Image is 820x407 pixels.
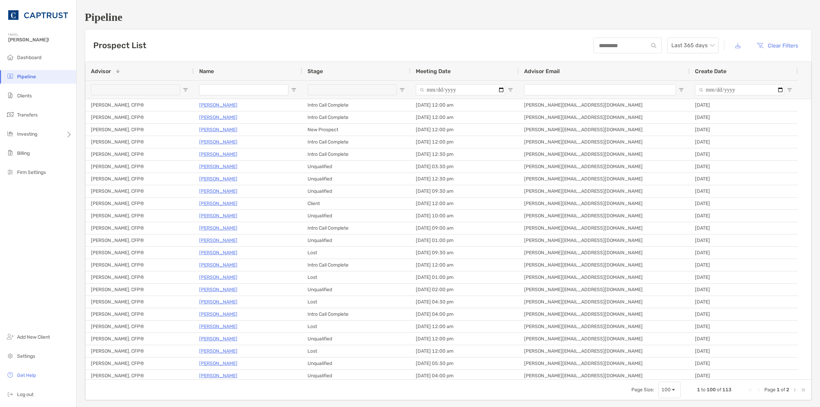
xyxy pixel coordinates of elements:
[689,161,798,173] div: [DATE]
[199,359,237,368] a: [PERSON_NAME]
[689,370,798,382] div: [DATE]
[199,261,237,269] a: [PERSON_NAME]
[689,259,798,271] div: [DATE]
[85,185,194,197] div: [PERSON_NAME], CFP®
[519,124,689,136] div: [PERSON_NAME][EMAIL_ADDRESS][DOMAIN_NAME]
[697,387,700,393] span: 1
[781,387,785,393] span: of
[631,387,654,393] div: Page Size:
[85,271,194,283] div: [PERSON_NAME], CFP®
[85,284,194,296] div: [PERSON_NAME], CFP®
[199,298,237,306] p: [PERSON_NAME]
[302,124,410,136] div: New Prospect
[689,185,798,197] div: [DATE]
[519,136,689,148] div: [PERSON_NAME][EMAIL_ADDRESS][DOMAIN_NAME]
[689,173,798,185] div: [DATE]
[508,87,513,93] button: Open Filter Menu
[410,111,519,123] div: [DATE] 12:00 am
[519,198,689,209] div: [PERSON_NAME][EMAIL_ADDRESS][DOMAIN_NAME]
[199,371,237,380] p: [PERSON_NAME]
[695,84,784,95] input: Create Date Filter Input
[302,271,410,283] div: Lost
[17,372,36,378] span: Get Help
[519,333,689,345] div: [PERSON_NAME][EMAIL_ADDRESS][DOMAIN_NAME]
[85,234,194,246] div: [PERSON_NAME], CFP®
[689,198,798,209] div: [DATE]
[410,99,519,111] div: [DATE] 12:00 am
[519,321,689,333] div: [PERSON_NAME][EMAIL_ADDRESS][DOMAIN_NAME]
[777,387,780,393] span: 1
[519,173,689,185] div: [PERSON_NAME][EMAIL_ADDRESS][DOMAIN_NAME]
[199,84,288,95] input: Name Filter Input
[199,212,237,220] p: [PERSON_NAME]
[85,345,194,357] div: [PERSON_NAME], CFP®
[302,222,410,234] div: Intro Call Complete
[85,111,194,123] div: [PERSON_NAME], CFP®
[695,68,726,74] span: Create Date
[302,321,410,333] div: Lost
[410,296,519,308] div: [DATE] 04:30 pm
[199,273,237,282] a: [PERSON_NAME]
[792,387,797,393] div: Next Page
[410,222,519,234] div: [DATE] 09:00 am
[519,284,689,296] div: [PERSON_NAME][EMAIL_ADDRESS][DOMAIN_NAME]
[764,387,776,393] span: Page
[85,370,194,382] div: [PERSON_NAME], CFP®
[671,38,714,53] span: Last 365 days
[199,285,237,294] a: [PERSON_NAME]
[17,55,41,60] span: Dashboard
[6,168,14,176] img: firm-settings icon
[85,247,194,259] div: [PERSON_NAME], CFP®
[199,236,237,245] a: [PERSON_NAME]
[6,149,14,157] img: billing icon
[410,148,519,160] div: [DATE] 12:30 pm
[800,387,806,393] div: Last Page
[85,161,194,173] div: [PERSON_NAME], CFP®
[302,296,410,308] div: Lost
[519,308,689,320] div: [PERSON_NAME][EMAIL_ADDRESS][DOMAIN_NAME]
[85,222,194,234] div: [PERSON_NAME], CFP®
[199,187,237,195] a: [PERSON_NAME]
[787,87,792,93] button: Open Filter Menu
[302,173,410,185] div: Unqualified
[199,150,237,159] a: [PERSON_NAME]
[17,131,37,137] span: Investing
[199,322,237,331] a: [PERSON_NAME]
[519,222,689,234] div: [PERSON_NAME][EMAIL_ADDRESS][DOMAIN_NAME]
[199,175,237,183] a: [PERSON_NAME]
[199,347,237,355] a: [PERSON_NAME]
[85,210,194,222] div: [PERSON_NAME], CFP®
[410,173,519,185] div: [DATE] 12:30 pm
[302,148,410,160] div: Intro Call Complete
[85,308,194,320] div: [PERSON_NAME], CFP®
[519,296,689,308] div: [PERSON_NAME][EMAIL_ADDRESS][DOMAIN_NAME]
[199,224,237,232] a: [PERSON_NAME]
[302,111,410,123] div: Intro Call Complete
[689,234,798,246] div: [DATE]
[17,150,30,156] span: Billing
[519,99,689,111] div: [PERSON_NAME][EMAIL_ADDRESS][DOMAIN_NAME]
[416,84,505,95] input: Meeting Date Filter Input
[93,41,146,50] h3: Prospect List
[85,136,194,148] div: [PERSON_NAME], CFP®
[689,321,798,333] div: [DATE]
[199,310,237,318] p: [PERSON_NAME]
[689,271,798,283] div: [DATE]
[17,169,46,175] span: Firm Settings
[519,370,689,382] div: [PERSON_NAME][EMAIL_ADDRESS][DOMAIN_NAME]
[8,3,68,27] img: CAPTRUST Logo
[91,68,111,74] span: Advisor
[199,125,237,134] a: [PERSON_NAME]
[689,296,798,308] div: [DATE]
[85,296,194,308] div: [PERSON_NAME], CFP®
[6,390,14,398] img: logout icon
[85,99,194,111] div: [PERSON_NAME], CFP®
